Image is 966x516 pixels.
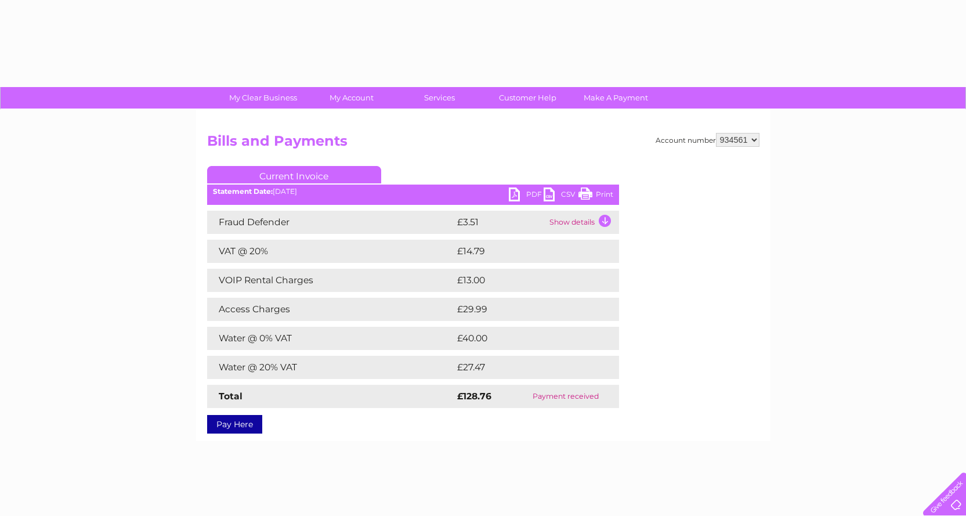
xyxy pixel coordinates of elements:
[207,298,454,321] td: Access Charges
[454,240,595,263] td: £14.79
[219,391,243,402] strong: Total
[454,211,547,234] td: £3.51
[454,298,596,321] td: £29.99
[457,391,491,402] strong: £128.76
[480,87,576,109] a: Customer Help
[207,415,262,434] a: Pay Here
[454,356,595,379] td: £27.47
[578,187,613,204] a: Print
[207,211,454,234] td: Fraud Defender
[509,187,544,204] a: PDF
[303,87,399,109] a: My Account
[454,327,596,350] td: £40.00
[207,166,381,183] a: Current Invoice
[207,187,619,196] div: [DATE]
[213,187,273,196] b: Statement Date:
[207,133,759,155] h2: Bills and Payments
[454,269,595,292] td: £13.00
[544,187,578,204] a: CSV
[207,356,454,379] td: Water @ 20% VAT
[207,327,454,350] td: Water @ 0% VAT
[513,385,618,408] td: Payment received
[215,87,311,109] a: My Clear Business
[656,133,759,147] div: Account number
[547,211,619,234] td: Show details
[207,240,454,263] td: VAT @ 20%
[207,269,454,292] td: VOIP Rental Charges
[568,87,664,109] a: Make A Payment
[392,87,487,109] a: Services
